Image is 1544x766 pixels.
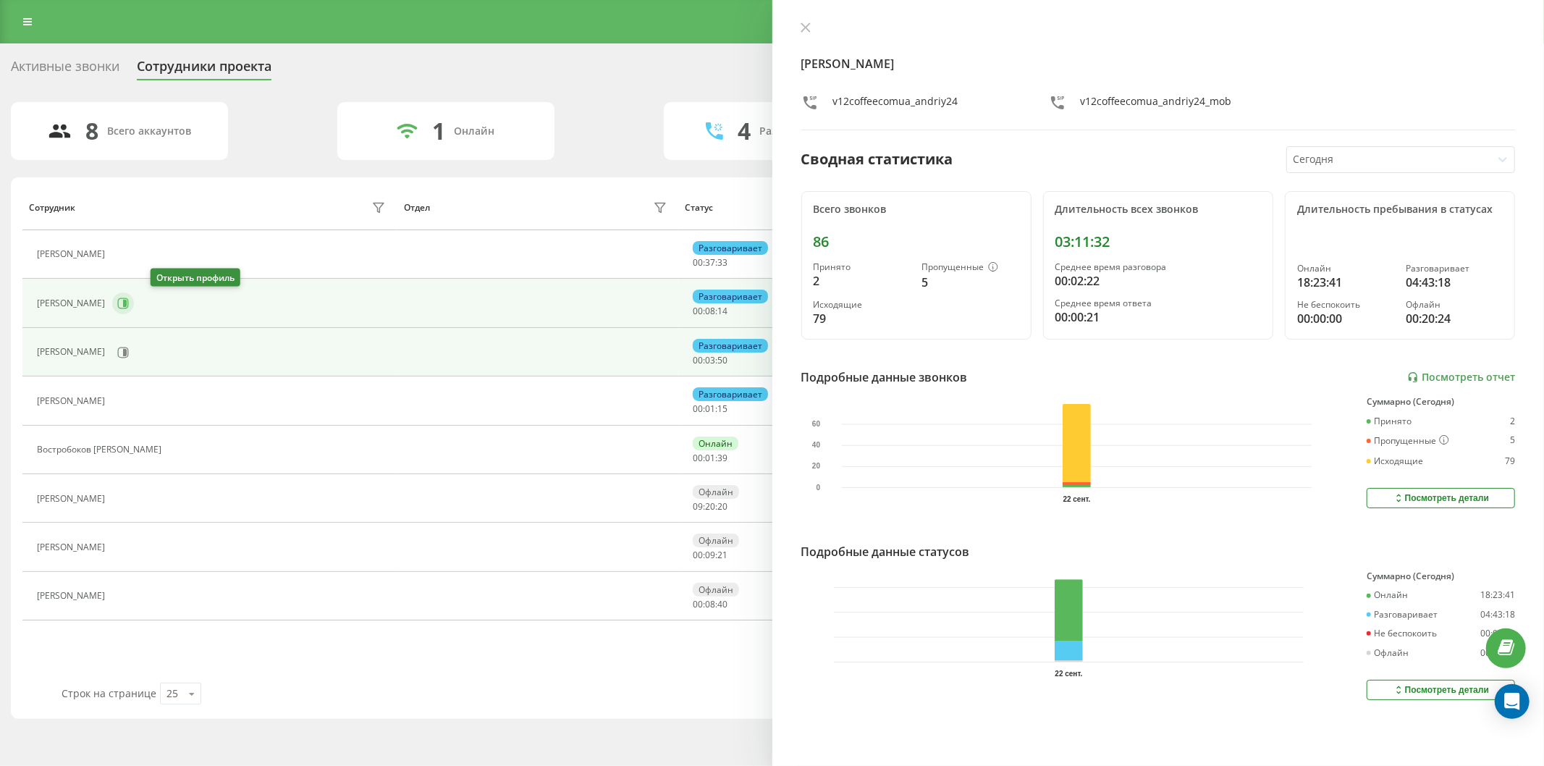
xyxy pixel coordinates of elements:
[717,354,727,366] span: 50
[759,125,838,138] div: Разговаривают
[37,542,109,552] div: [PERSON_NAME]
[693,500,703,513] span: 09
[705,549,715,561] span: 09
[37,347,109,357] div: [PERSON_NAME]
[1480,648,1515,658] div: 00:20:24
[812,421,821,429] text: 60
[693,339,768,353] div: Разговаривает
[693,355,727,366] div: : :
[812,463,821,471] text: 20
[86,117,99,145] div: 8
[693,550,727,560] div: : :
[1406,300,1503,310] div: Офлайн
[1055,298,1261,308] div: Среднее время ответа
[1367,571,1515,581] div: Суммарно (Сегодня)
[814,310,911,327] div: 79
[816,484,820,492] text: 0
[1055,272,1261,290] div: 00:02:22
[693,241,768,255] div: Разговаривает
[705,403,715,415] span: 01
[11,59,119,81] div: Активные звонки
[404,203,430,213] div: Отдел
[833,94,958,115] div: v12coffeecomua_andriy24
[1367,590,1408,600] div: Онлайн
[717,452,727,464] span: 39
[717,403,727,415] span: 15
[812,442,821,450] text: 40
[1393,684,1489,696] div: Посмотреть детали
[1480,590,1515,600] div: 18:23:41
[814,203,1019,216] div: Всего звонков
[1081,94,1232,115] div: v12coffeecomua_andriy24_mob
[814,233,1019,251] div: 86
[705,500,715,513] span: 20
[1367,680,1515,700] button: Посмотреть детали
[1063,495,1090,503] text: 22 сент.
[37,445,165,455] div: Востробоков [PERSON_NAME]
[693,485,739,499] div: Офлайн
[37,396,109,406] div: [PERSON_NAME]
[37,298,109,308] div: [PERSON_NAME]
[801,543,970,560] div: Подробные данные статусов
[1480,628,1515,639] div: 00:00:00
[693,290,768,303] div: Разговаривает
[693,305,703,317] span: 00
[1055,308,1261,326] div: 00:00:21
[1367,416,1412,426] div: Принято
[1367,397,1515,407] div: Суммарно (Сегодня)
[693,354,703,366] span: 00
[62,686,156,700] span: Строк на странице
[922,262,1019,274] div: Пропущенные
[29,203,75,213] div: Сотрудник
[705,256,715,269] span: 37
[717,256,727,269] span: 33
[685,203,713,213] div: Статус
[693,598,703,610] span: 00
[151,269,240,287] div: Открыть профиль
[1406,274,1503,291] div: 04:43:18
[693,502,727,512] div: : :
[1297,274,1394,291] div: 18:23:41
[1495,684,1530,719] div: Open Intercom Messenger
[454,125,494,138] div: Онлайн
[1407,371,1515,384] a: Посмотреть отчет
[717,500,727,513] span: 20
[1367,610,1438,620] div: Разговаривает
[37,494,109,504] div: [PERSON_NAME]
[1367,488,1515,508] button: Посмотреть детали
[717,598,727,610] span: 40
[1393,492,1489,504] div: Посмотреть детали
[693,534,739,547] div: Офлайн
[1406,310,1503,327] div: 00:20:24
[37,591,109,601] div: [PERSON_NAME]
[693,583,739,597] div: Офлайн
[705,305,715,317] span: 08
[37,249,109,259] div: [PERSON_NAME]
[108,125,192,138] div: Всего аккаунтов
[1055,233,1261,251] div: 03:11:32
[693,437,738,450] div: Онлайн
[801,55,1516,72] h4: [PERSON_NAME]
[705,354,715,366] span: 03
[1367,435,1449,447] div: Пропущенные
[1297,310,1394,327] div: 00:00:00
[693,549,703,561] span: 00
[705,598,715,610] span: 08
[1297,264,1394,274] div: Онлайн
[693,403,703,415] span: 00
[717,549,727,561] span: 21
[693,258,727,268] div: : :
[1297,300,1394,310] div: Не беспокоить
[1505,456,1515,466] div: 79
[693,453,727,463] div: : :
[814,300,911,310] div: Исходящие
[1510,435,1515,447] div: 5
[1510,416,1515,426] div: 2
[705,452,715,464] span: 01
[1367,628,1437,639] div: Не беспокоить
[693,387,768,401] div: Разговаривает
[717,305,727,317] span: 14
[1367,456,1423,466] div: Исходящие
[693,306,727,316] div: : :
[693,452,703,464] span: 00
